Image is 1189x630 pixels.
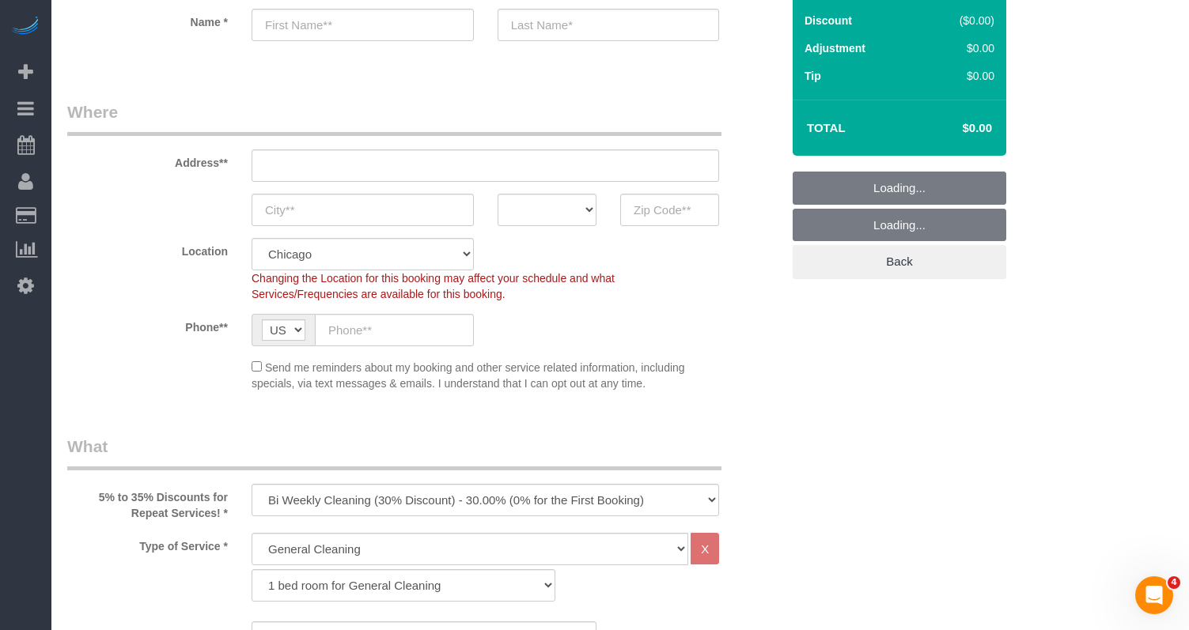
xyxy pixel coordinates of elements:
[55,484,240,521] label: 5% to 35% Discounts for Repeat Services! *
[1135,576,1173,614] iframe: Intercom live chat
[55,9,240,30] label: Name *
[67,435,721,470] legend: What
[252,272,615,300] span: Changing the Location for this booking may affect your schedule and what Services/Frequencies are...
[55,533,240,554] label: Type of Service *
[807,121,846,134] strong: Total
[620,194,719,226] input: Zip Code**
[805,13,852,28] label: Discount
[9,16,41,38] img: Automaid Logo
[926,13,994,28] div: ($0.00)
[67,100,721,136] legend: Where
[252,361,685,390] span: Send me reminders about my booking and other service related information, including specials, via...
[915,122,992,135] h4: $0.00
[252,9,474,41] input: First Name**
[926,40,994,56] div: $0.00
[498,9,720,41] input: Last Name*
[793,245,1006,278] a: Back
[926,68,994,84] div: $0.00
[805,40,865,56] label: Adjustment
[55,238,240,259] label: Location
[805,68,821,84] label: Tip
[1168,576,1180,589] span: 4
